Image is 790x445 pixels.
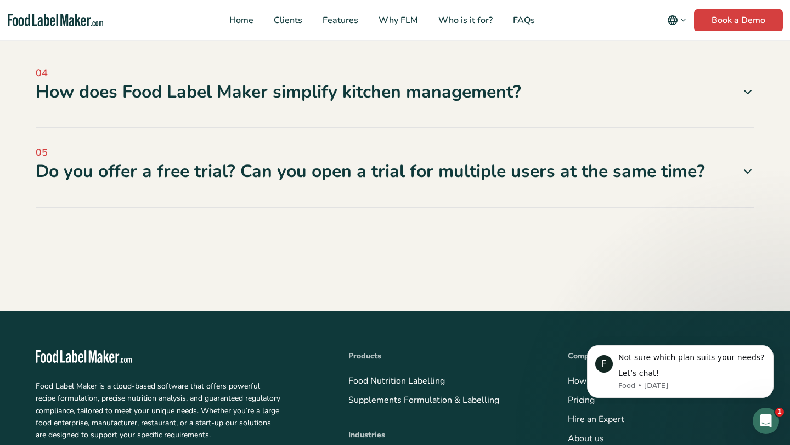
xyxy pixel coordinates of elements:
img: Food Label Maker - white [36,350,132,363]
div: Do you offer a free trial? Can you open a trial for multiple users at the same time? [36,160,754,183]
div: How does Food Label Maker simplify kitchen management? [36,81,754,104]
a: Food Label Maker homepage [36,350,315,363]
a: 05 Do you offer a free trial? Can you open a trial for multiple users at the same time? [36,145,754,183]
p: Industries [348,429,535,441]
p: Company [568,350,754,362]
span: FAQs [510,14,536,26]
iframe: Intercom notifications message [571,335,790,404]
span: 05 [36,145,754,160]
span: Who is it for? [435,14,494,26]
a: Book a Demo [694,9,783,31]
span: Home [226,14,255,26]
a: How it Works [568,375,623,387]
span: 1 [775,408,784,417]
a: Food Nutrition Labelling [348,375,445,387]
a: Pricing [568,394,595,406]
button: Change language [659,9,694,31]
span: Why FLM [375,14,419,26]
a: Supplements Formulation & Labelling [348,394,499,406]
a: About us [568,432,604,444]
a: Hire an Expert [568,413,624,425]
a: 04 How does Food Label Maker simplify kitchen management? [36,66,754,104]
span: Features [319,14,359,26]
a: Food Label Maker homepage [8,14,104,26]
p: Products [348,350,535,362]
span: 04 [36,66,754,81]
iframe: Intercom live chat [753,408,779,434]
span: Clients [270,14,303,26]
p: Food Label Maker is a cloud-based software that offers powerful recipe formulation, precise nutri... [36,380,280,442]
